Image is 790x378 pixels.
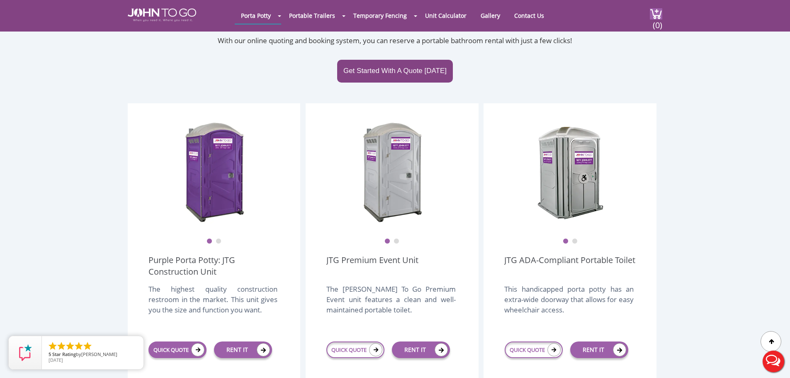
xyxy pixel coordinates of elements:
a: Purple Porta Potty: JTG Construction Unit [148,254,280,278]
li:  [65,341,75,351]
li:  [56,341,66,351]
li:  [48,341,58,351]
span: [PERSON_NAME] [81,351,117,357]
img: ADA Handicapped Accessible Unit [537,120,603,224]
li:  [74,341,84,351]
img: Review Rating [17,344,34,361]
a: QUICK QUOTE [148,341,207,358]
span: 5 [49,351,51,357]
a: Porta Potty [235,7,277,24]
a: Gallery [474,7,506,24]
a: Contact Us [508,7,550,24]
img: JOHN to go [128,8,196,22]
a: RENT IT [392,341,450,358]
a: RENT IT [214,341,272,358]
button: 2 of 2 [394,239,399,244]
div: The [PERSON_NAME] To Go Premium Event unit features a clean and well-maintained portable toilet. [326,284,455,324]
span: [DATE] [49,357,63,363]
button: 2 of 2 [572,239,578,244]
a: JTG ADA-Compliant Portable Toilet [504,254,635,278]
a: JTG Premium Event Unit [326,254,418,278]
button: 1 of 2 [384,239,390,244]
button: Live Chat [757,345,790,378]
span: Star Rating [52,351,76,357]
span: by [49,352,137,358]
li:  [83,341,92,351]
button: 2 of 2 [216,239,221,244]
div: This handicapped porta potty has an extra-wide doorway that allows for easy wheelchair access. [504,284,633,324]
img: cart a [650,8,662,20]
p: With our online quoting and booking system, you can reserve a portable bathroom rental with just ... [128,36,662,46]
button: 1 of 2 [207,239,212,244]
a: Unit Calculator [419,7,473,24]
a: Temporary Fencing [347,7,413,24]
div: The highest quality construction restroom in the market. This unit gives you the size and functio... [148,284,277,324]
a: Get Started With A Quote [DATE] [337,60,453,82]
a: QUICK QUOTE [326,341,384,358]
span: (0) [652,13,662,31]
a: QUICK QUOTE [505,341,563,358]
button: 1 of 2 [563,239,569,244]
a: Portable Trailers [283,7,341,24]
a: RENT IT [570,341,628,358]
